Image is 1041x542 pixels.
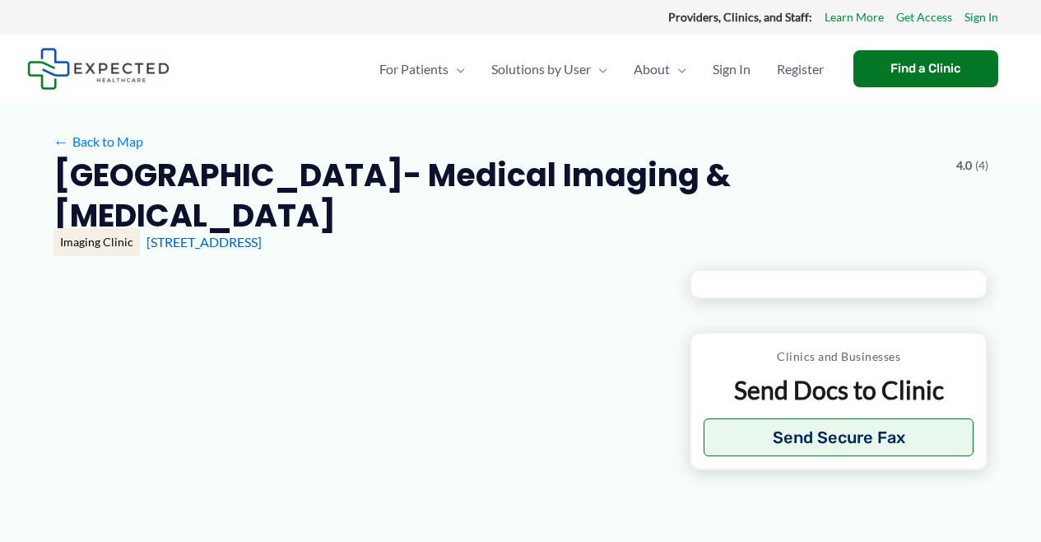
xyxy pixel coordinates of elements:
[366,40,837,98] nav: Primary Site Navigation
[634,40,670,98] span: About
[956,155,972,176] span: 4.0
[699,40,764,98] a: Sign In
[964,7,998,28] a: Sign In
[670,40,686,98] span: Menu Toggle
[668,10,812,24] strong: Providers, Clinics, and Staff:
[448,40,465,98] span: Menu Toggle
[53,129,143,154] a: ←Back to Map
[777,40,824,98] span: Register
[764,40,837,98] a: Register
[53,133,69,149] span: ←
[896,7,952,28] a: Get Access
[146,234,262,250] a: [STREET_ADDRESS]
[825,7,884,28] a: Learn More
[591,40,607,98] span: Menu Toggle
[27,48,170,90] img: Expected Healthcare Logo - side, dark font, small
[713,40,751,98] span: Sign In
[491,40,591,98] span: Solutions by User
[53,155,943,236] h2: [GEOGRAPHIC_DATA]- Medical Imaging & [MEDICAL_DATA]
[379,40,448,98] span: For Patients
[478,40,620,98] a: Solutions by UserMenu Toggle
[366,40,478,98] a: For PatientsMenu Toggle
[853,50,998,87] a: Find a Clinic
[53,228,140,256] div: Imaging Clinic
[704,374,974,406] p: Send Docs to Clinic
[704,346,974,367] p: Clinics and Businesses
[704,418,974,456] button: Send Secure Fax
[620,40,699,98] a: AboutMenu Toggle
[975,155,988,176] span: (4)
